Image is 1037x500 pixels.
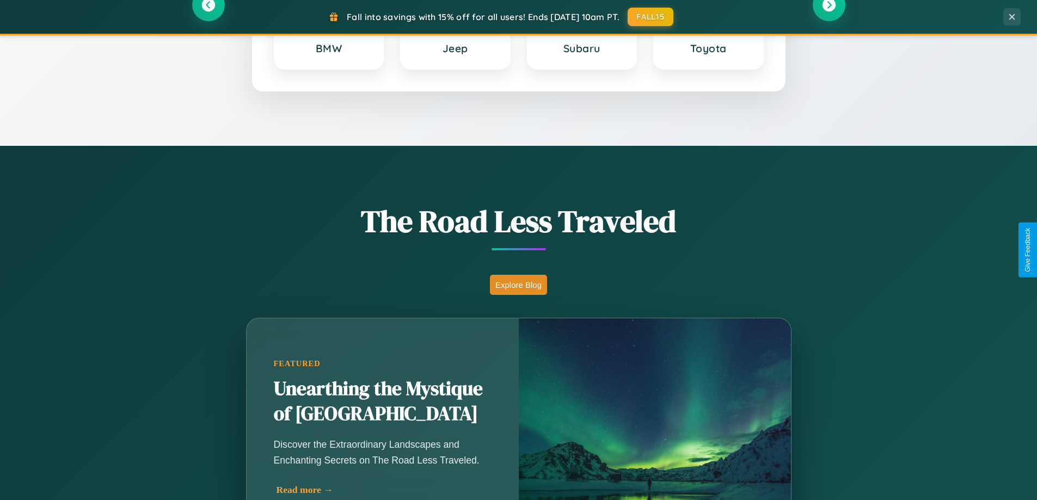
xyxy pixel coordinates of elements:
[490,275,547,295] button: Explore Blog
[274,437,492,467] p: Discover the Extraordinary Landscapes and Enchanting Secrets on The Road Less Traveled.
[277,484,494,496] div: Read more →
[539,42,625,55] h3: Subaru
[192,200,845,242] h1: The Road Less Traveled
[347,11,619,22] span: Fall into savings with 15% off for all users! Ends [DATE] 10am PT.
[628,8,673,26] button: FALL15
[286,42,372,55] h3: BMW
[412,42,499,55] h3: Jeep
[274,359,492,368] div: Featured
[274,376,492,427] h2: Unearthing the Mystique of [GEOGRAPHIC_DATA]
[1024,228,1032,272] div: Give Feedback
[665,42,752,55] h3: Toyota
